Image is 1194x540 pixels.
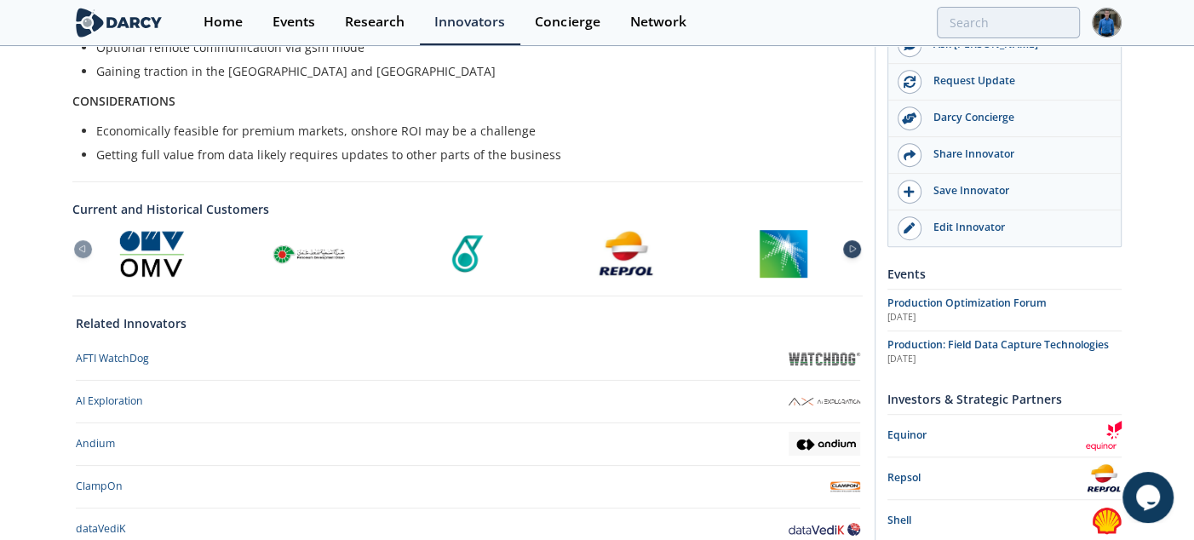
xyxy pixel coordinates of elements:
div: Network [629,15,686,29]
li: Economically feasible for premium markets, onshore ROI may be a challenge [96,122,851,140]
div: Home [204,15,243,29]
div: Repsol [887,470,1086,485]
iframe: chat widget [1122,472,1177,523]
a: ClampOn ClampOn [76,472,860,502]
div: Andium [76,436,115,451]
div: AI Exploration [76,394,143,409]
a: Shell Shell [887,506,1122,536]
div: Research [345,15,405,29]
div: ClampOn [76,479,123,494]
img: logo-wide.svg [72,8,165,37]
img: Andium [789,432,860,456]
a: Edit Innovator [888,210,1121,246]
div: Shell [887,513,1092,528]
a: Production: Field Data Capture Technologies [DATE] [887,337,1122,366]
div: dataVediK [76,521,126,537]
a: Equinor Equinor [887,421,1122,451]
a: AI Exploration AI Exploration [76,387,860,416]
div: Darcy Concierge [921,110,1112,125]
div: Save Innovator [921,183,1112,198]
img: ClampOn [830,472,860,502]
a: Andium Andium [76,429,860,459]
div: Edit Innovator [921,220,1112,235]
img: AI Exploration [789,398,860,405]
span: Production: Field Data Capture Technologies [887,337,1109,352]
button: Save Innovator [888,174,1121,210]
div: Equinor [887,428,1086,443]
li: Gaining traction in the [GEOGRAPHIC_DATA] and [GEOGRAPHIC_DATA] [96,62,851,80]
span: Production Optimization Forum [887,296,1047,310]
a: Repsol Repsol [887,463,1122,493]
img: Shell [1092,506,1122,536]
div: Request Update [921,73,1112,89]
li: Optional remote communication via gsm mode [96,38,851,56]
strong: CONSIDERATIONS [72,93,175,109]
img: AFTI WatchDog [789,353,860,365]
img: dataVediK [789,523,860,536]
div: Concierge [535,15,600,29]
img: Equinor [1086,421,1122,451]
div: [DATE] [887,311,1122,325]
img: PDO (Petroleum Development Oman) [271,230,347,278]
div: Share Innovator [921,146,1112,162]
li: Getting full value from data likely requires updates to other parts of the business [96,146,851,164]
img: Saudi Aramco [760,230,807,278]
div: Events [887,259,1122,289]
img: Petronas [444,230,491,278]
a: Related Innovators [76,314,187,332]
div: Events [273,15,315,29]
img: Repsol [597,230,655,278]
img: Repsol [1086,463,1122,493]
img: OMV Group [119,230,184,278]
img: Profile [1092,8,1122,37]
div: Innovators [434,15,505,29]
div: [DATE] [887,353,1122,366]
a: Current and Historical Customers [72,200,863,218]
a: Production Optimization Forum [DATE] [887,296,1122,325]
input: Advanced Search [937,7,1080,38]
div: Investors & Strategic Partners [887,384,1122,414]
div: AFTI WatchDog [76,351,149,366]
a: AFTI WatchDog AFTI WatchDog [76,344,860,374]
